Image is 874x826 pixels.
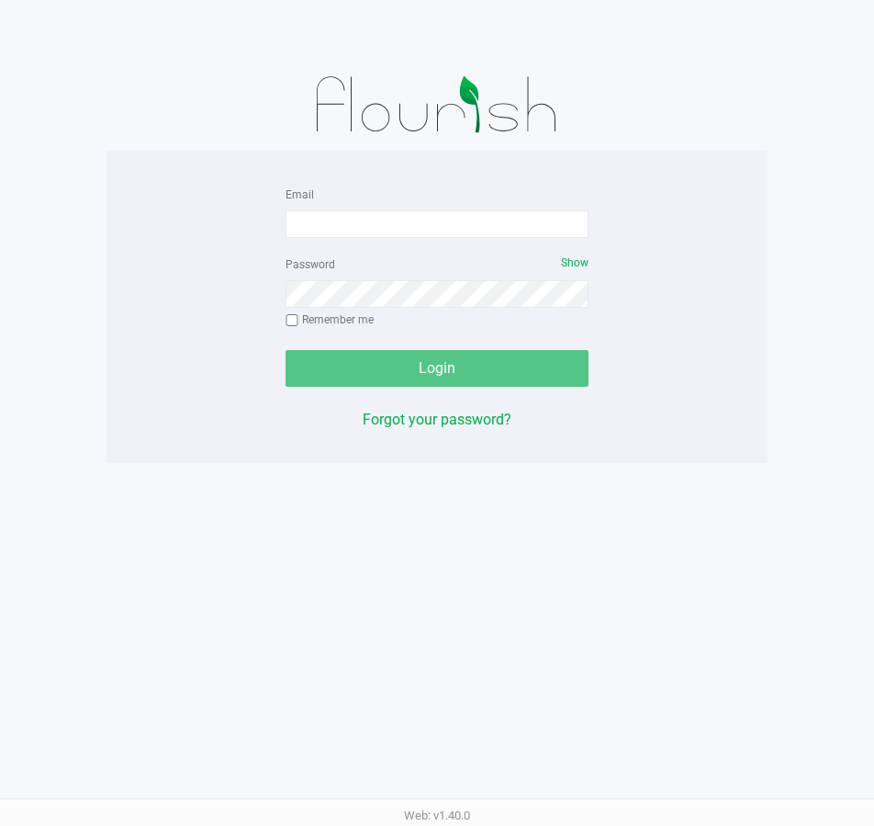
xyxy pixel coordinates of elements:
[286,311,374,328] label: Remember me
[404,809,470,822] span: Web: v1.40.0
[286,314,298,327] input: Remember me
[363,409,511,431] button: Forgot your password?
[286,256,335,273] label: Password
[561,256,588,269] span: Show
[286,187,314,203] label: Email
